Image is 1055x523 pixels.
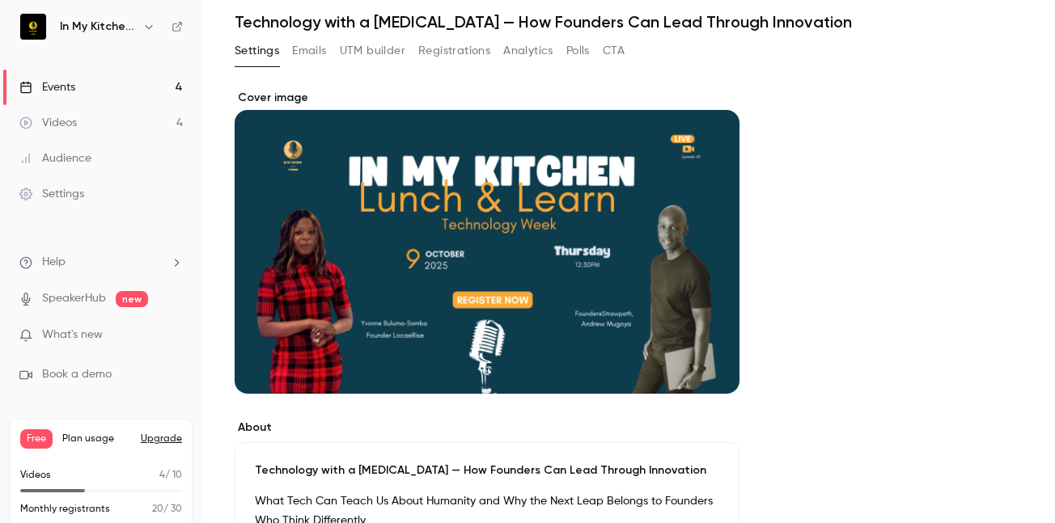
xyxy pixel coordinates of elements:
span: 20 [152,504,163,514]
button: CTA [603,38,625,64]
label: About [235,420,739,436]
div: Videos [19,115,77,131]
p: / 10 [159,468,182,483]
button: Polls [566,38,590,64]
span: Plan usage [62,432,131,445]
img: In My Kitchen With Yvonne [20,14,46,40]
button: UTM builder [340,38,405,64]
p: Videos [20,468,51,483]
label: Cover image [235,90,739,106]
span: new [116,291,148,307]
a: SpeakerHub [42,290,106,307]
span: 4 [159,470,165,480]
p: / 30 [152,502,182,517]
p: Technology with a [MEDICAL_DATA] — How Founders Can Lead Through Innovation [255,462,719,479]
p: Monthly registrants [20,502,110,517]
li: help-dropdown-opener [19,254,183,271]
div: Events [19,79,75,95]
h6: In My Kitchen With [PERSON_NAME] [60,19,136,35]
button: Upgrade [141,432,182,445]
span: Book a demo [42,366,112,383]
div: Audience [19,150,91,167]
span: Free [20,429,53,449]
button: Emails [292,38,326,64]
section: Cover image [235,90,739,394]
button: Settings [235,38,279,64]
h1: Technology with a [MEDICAL_DATA] — How Founders Can Lead Through Innovation [235,12,1023,32]
button: Analytics [503,38,553,64]
span: Help [42,254,66,271]
span: What's new [42,327,103,344]
div: Settings [19,186,84,202]
button: Registrations [418,38,490,64]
